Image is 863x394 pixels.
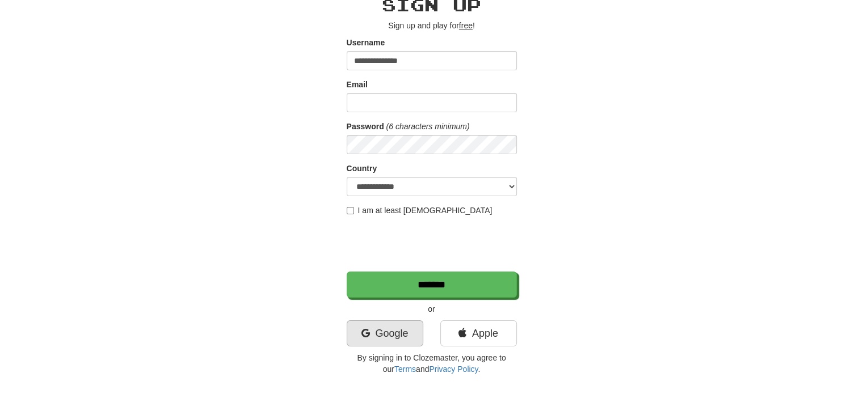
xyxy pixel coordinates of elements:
[429,365,478,374] a: Privacy Policy
[347,79,368,90] label: Email
[347,20,517,31] p: Sign up and play for !
[347,352,517,375] p: By signing in to Clozemaster, you agree to our and .
[386,122,470,131] em: (6 characters minimum)
[440,320,517,346] a: Apple
[459,21,473,30] u: free
[347,37,385,48] label: Username
[347,303,517,315] p: or
[347,163,377,174] label: Country
[347,205,492,216] label: I am at least [DEMOGRAPHIC_DATA]
[394,365,416,374] a: Terms
[347,121,384,132] label: Password
[347,222,519,266] iframe: reCAPTCHA
[347,207,354,214] input: I am at least [DEMOGRAPHIC_DATA]
[347,320,423,346] a: Google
